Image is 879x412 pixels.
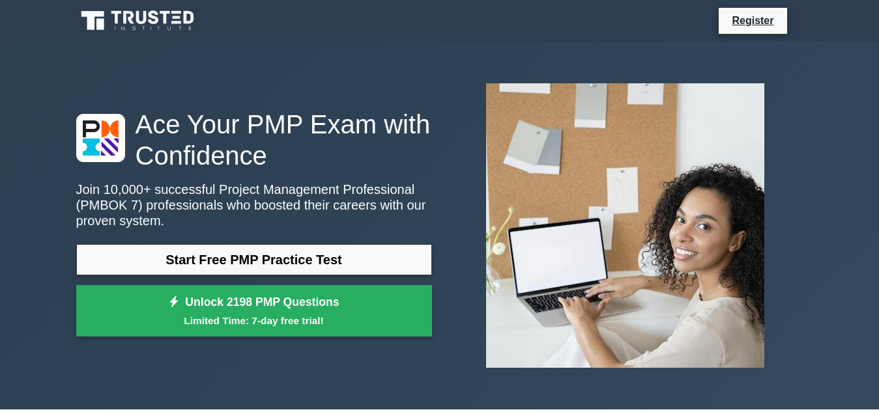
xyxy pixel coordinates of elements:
[76,285,432,337] a: Unlock 2198 PMP QuestionsLimited Time: 7-day free trial!
[724,12,781,29] a: Register
[76,182,432,228] p: Join 10,000+ successful Project Management Professional (PMBOK 7) professionals who boosted their...
[76,244,432,275] a: Start Free PMP Practice Test
[93,313,416,328] small: Limited Time: 7-day free trial!
[76,109,432,171] h1: Ace Your PMP Exam with Confidence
